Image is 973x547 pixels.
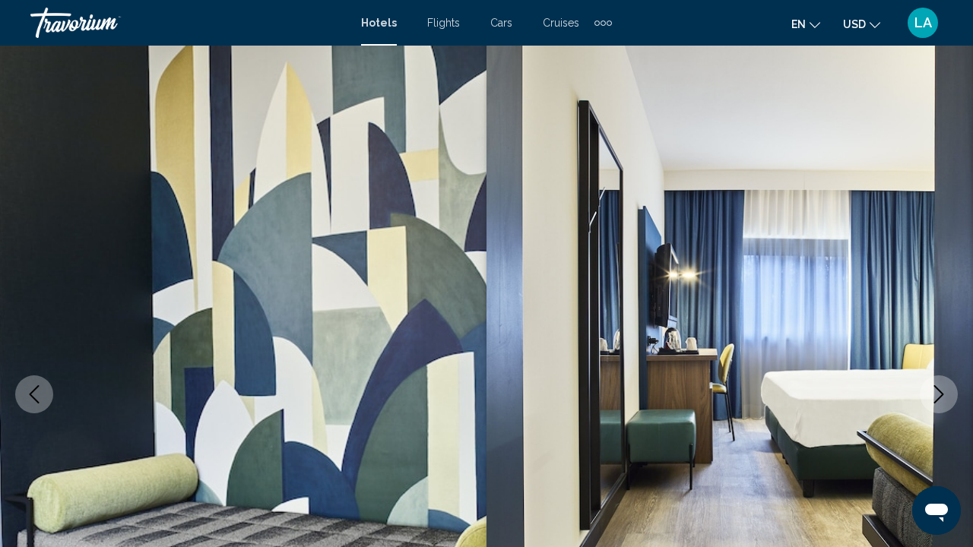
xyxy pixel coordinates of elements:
[30,8,346,38] a: Travorium
[791,13,820,35] button: Change language
[903,7,943,39] button: User Menu
[912,486,961,535] iframe: Button to launch messaging window
[791,18,806,30] span: en
[920,375,958,413] button: Next image
[15,375,53,413] button: Previous image
[914,15,932,30] span: LA
[361,17,397,29] a: Hotels
[594,11,612,35] button: Extra navigation items
[427,17,460,29] a: Flights
[843,18,866,30] span: USD
[543,17,579,29] a: Cruises
[490,17,512,29] a: Cars
[843,13,880,35] button: Change currency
